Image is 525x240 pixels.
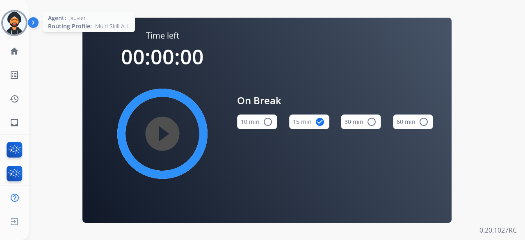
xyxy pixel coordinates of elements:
span: Multi Skill ALL [95,22,130,30]
mat-icon: radio_button_unchecked [419,117,429,127]
mat-icon: list_alt [9,70,19,80]
mat-icon: history [9,94,19,104]
span: Agent: [48,14,66,22]
button: 15 min [289,114,329,129]
mat-icon: home [9,46,19,56]
mat-icon: play_circle_filled [157,129,167,139]
button: 10 min [237,114,277,129]
span: 00:00:00 [121,43,204,71]
img: avatar [3,11,26,34]
button: 30 min [341,114,381,129]
span: On Break [237,93,433,108]
p: 0.20.1027RC [479,225,517,235]
button: 60 min [393,114,433,129]
span: Time left [146,30,179,41]
mat-icon: radio_button_unchecked [367,117,377,127]
mat-icon: radio_button_unchecked [263,117,273,127]
span: Jauvier [69,14,86,22]
mat-icon: inbox [9,118,19,128]
span: Routing Profile: [48,22,92,30]
mat-icon: check_circle [315,117,325,127]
